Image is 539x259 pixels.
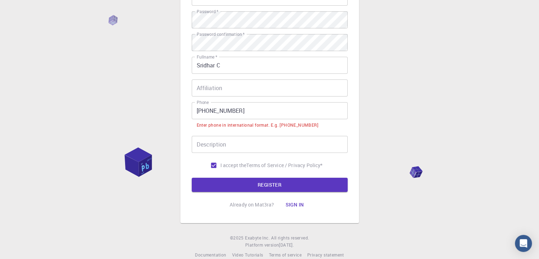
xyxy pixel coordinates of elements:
a: Documentation [195,252,226,259]
a: Terms of service [269,252,301,259]
span: All rights reserved. [271,235,309,242]
span: Documentation [195,252,226,258]
span: Exabyte Inc. [245,235,270,241]
a: [DATE]. [279,242,294,249]
a: Terms of Service / Privacy Policy* [246,162,322,169]
a: Privacy statement [307,252,344,259]
p: Terms of Service / Privacy Policy * [246,162,322,169]
p: Already on Mat3ra? [230,201,274,208]
span: Terms of service [269,252,301,258]
div: Enter phone in international format. E.g. [PHONE_NUMBER] [197,122,318,129]
button: REGISTER [192,178,348,192]
a: Exabyte Inc. [245,235,270,242]
a: Video Tutorials [232,252,263,259]
div: Open Intercom Messenger [515,235,532,252]
label: Phone [197,99,209,105]
span: I accept the [220,162,247,169]
span: Privacy statement [307,252,344,258]
span: Video Tutorials [232,252,263,258]
span: Platform version [245,242,279,249]
button: Sign in [280,198,309,212]
label: Password [197,9,218,15]
span: © 2025 [230,235,245,242]
label: Password confirmation [197,31,245,37]
label: Fullname [197,54,217,60]
span: [DATE] . [279,242,294,248]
